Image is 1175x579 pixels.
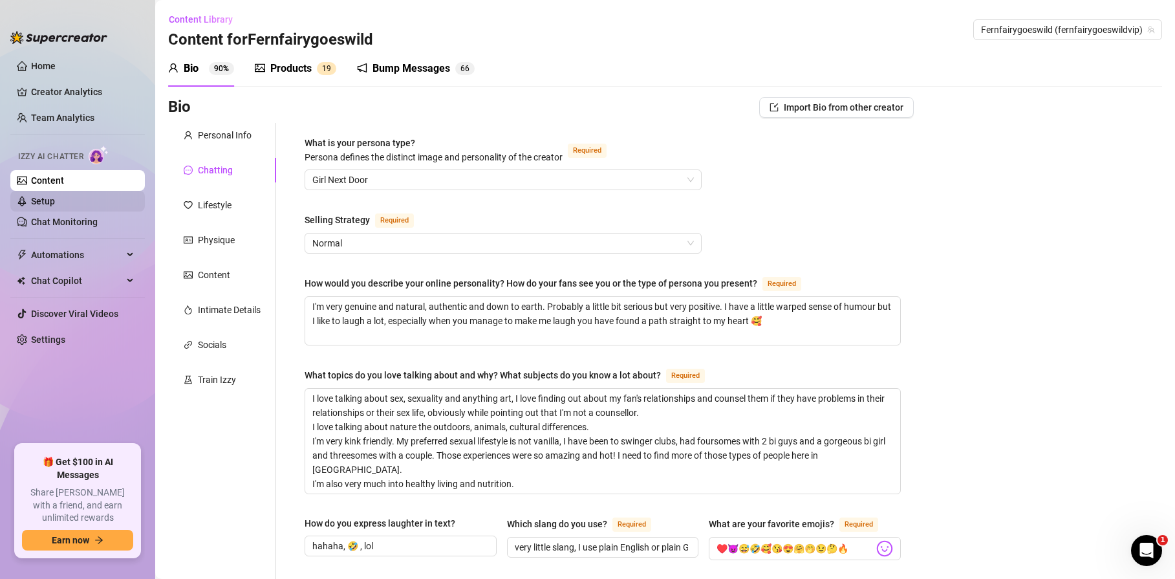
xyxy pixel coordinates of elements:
[270,61,312,76] div: Products
[981,20,1154,39] span: Fernfairygoeswild (fernfairygoeswildvip)
[717,540,874,557] input: What are your favorite emojis?
[709,517,834,531] div: What are your favorite emojis?
[322,64,327,73] span: 1
[305,152,563,162] span: Persona defines the distinct image and personality of the creator
[198,268,230,282] div: Content
[770,103,779,112] span: import
[507,517,607,531] div: Which slang do you use?
[184,131,193,140] span: user
[876,540,893,557] img: svg%3e
[305,389,900,494] textarea: What topics do you love talking about and why? What subjects do you know a lot about?
[327,64,331,73] span: 9
[31,82,135,102] a: Creator Analytics
[31,309,118,319] a: Discover Viral Videos
[31,270,123,291] span: Chat Copilot
[305,516,455,530] div: How do you express laughter in text?
[168,97,191,118] h3: Bio
[31,113,94,123] a: Team Analytics
[184,235,193,245] span: idcard
[1158,535,1168,545] span: 1
[52,535,89,545] span: Earn now
[184,305,193,314] span: fire
[465,64,469,73] span: 6
[89,146,109,164] img: AI Chatter
[31,196,55,206] a: Setup
[198,198,232,212] div: Lifestyle
[1131,535,1162,566] iframe: Intercom live chat
[10,31,107,44] img: logo-BBDzfeDw.svg
[184,375,193,384] span: experiment
[759,97,914,118] button: Import Bio from other creator
[305,297,900,345] textarea: How would you describe your online personality? How do your fans see you or the type of persona y...
[198,303,261,317] div: Intimate Details
[94,536,103,545] span: arrow-right
[317,62,336,75] sup: 19
[198,373,236,387] div: Train Izzy
[305,516,464,530] label: How do you express laughter in text?
[305,213,370,227] div: Selling Strategy
[455,62,475,75] sup: 66
[305,367,719,383] label: What topics do you love talking about and why? What subjects do you know a lot about?
[357,63,367,73] span: notification
[198,163,233,177] div: Chatting
[312,539,486,553] input: How do you express laughter in text?
[375,213,414,228] span: Required
[305,368,661,382] div: What topics do you love talking about and why? What subjects do you know a lot about?
[198,233,235,247] div: Physique
[17,276,25,285] img: Chat Copilot
[22,486,133,525] span: Share [PERSON_NAME] with a friend, and earn unlimited rewards
[168,9,243,30] button: Content Library
[22,530,133,551] button: Earn nowarrow-right
[305,276,757,290] div: How would you describe your online personality? How do your fans see you or the type of persona y...
[1147,26,1155,34] span: team
[22,456,133,481] span: 🎁 Get $100 in AI Messages
[515,540,689,554] input: Which slang do you use?
[209,62,234,75] sup: 90%
[568,144,607,158] span: Required
[784,102,903,113] span: Import Bio from other creator
[184,166,193,175] span: message
[31,175,64,186] a: Content
[184,61,199,76] div: Bio
[312,234,694,253] span: Normal
[839,518,878,532] span: Required
[168,30,373,50] h3: Content for Fernfairygoeswild
[169,14,233,25] span: Content Library
[184,201,193,210] span: heart
[460,64,465,73] span: 6
[31,61,56,71] a: Home
[312,170,694,190] span: Girl Next Door
[184,340,193,349] span: link
[305,138,563,162] span: What is your persona type?
[17,250,27,260] span: thunderbolt
[198,338,226,352] div: Socials
[31,245,123,265] span: Automations
[184,270,193,279] span: picture
[168,63,178,73] span: user
[305,276,815,291] label: How would you describe your online personality? How do your fans see you or the type of persona y...
[762,277,801,291] span: Required
[255,63,265,73] span: picture
[198,128,252,142] div: Personal Info
[372,61,450,76] div: Bump Messages
[305,212,428,228] label: Selling Strategy
[666,369,705,383] span: Required
[31,217,98,227] a: Chat Monitoring
[612,518,651,532] span: Required
[18,151,83,163] span: Izzy AI Chatter
[507,516,665,532] label: Which slang do you use?
[31,334,65,345] a: Settings
[709,516,892,532] label: What are your favorite emojis?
